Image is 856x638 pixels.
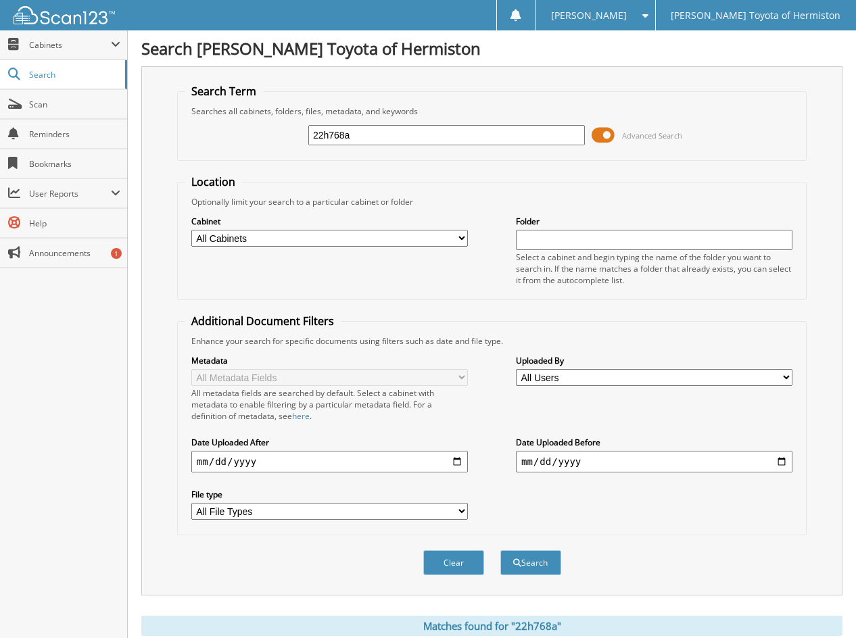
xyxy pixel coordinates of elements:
[423,550,484,575] button: Clear
[185,174,242,189] legend: Location
[191,451,468,472] input: start
[111,248,122,259] div: 1
[500,550,561,575] button: Search
[14,6,115,24] img: scan123-logo-white.svg
[516,355,792,366] label: Uploaded By
[191,489,468,500] label: File type
[191,216,468,227] label: Cabinet
[292,410,310,422] a: here
[622,130,682,141] span: Advanced Search
[516,437,792,448] label: Date Uploaded Before
[185,314,341,328] legend: Additional Document Filters
[551,11,627,20] span: [PERSON_NAME]
[516,216,792,227] label: Folder
[516,251,792,286] div: Select a cabinet and begin typing the name of the folder you want to search in. If the name match...
[29,69,118,80] span: Search
[185,335,799,347] div: Enhance your search for specific documents using filters such as date and file type.
[29,158,120,170] span: Bookmarks
[29,99,120,110] span: Scan
[29,39,111,51] span: Cabinets
[29,188,111,199] span: User Reports
[191,387,468,422] div: All metadata fields are searched by default. Select a cabinet with metadata to enable filtering b...
[671,11,840,20] span: [PERSON_NAME] Toyota of Hermiston
[185,196,799,207] div: Optionally limit your search to a particular cabinet or folder
[185,105,799,117] div: Searches all cabinets, folders, files, metadata, and keywords
[29,247,120,259] span: Announcements
[141,37,842,59] h1: Search [PERSON_NAME] Toyota of Hermiston
[29,218,120,229] span: Help
[29,128,120,140] span: Reminders
[185,84,263,99] legend: Search Term
[191,437,468,448] label: Date Uploaded After
[141,616,842,636] div: Matches found for "22h768a"
[516,451,792,472] input: end
[191,355,468,366] label: Metadata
